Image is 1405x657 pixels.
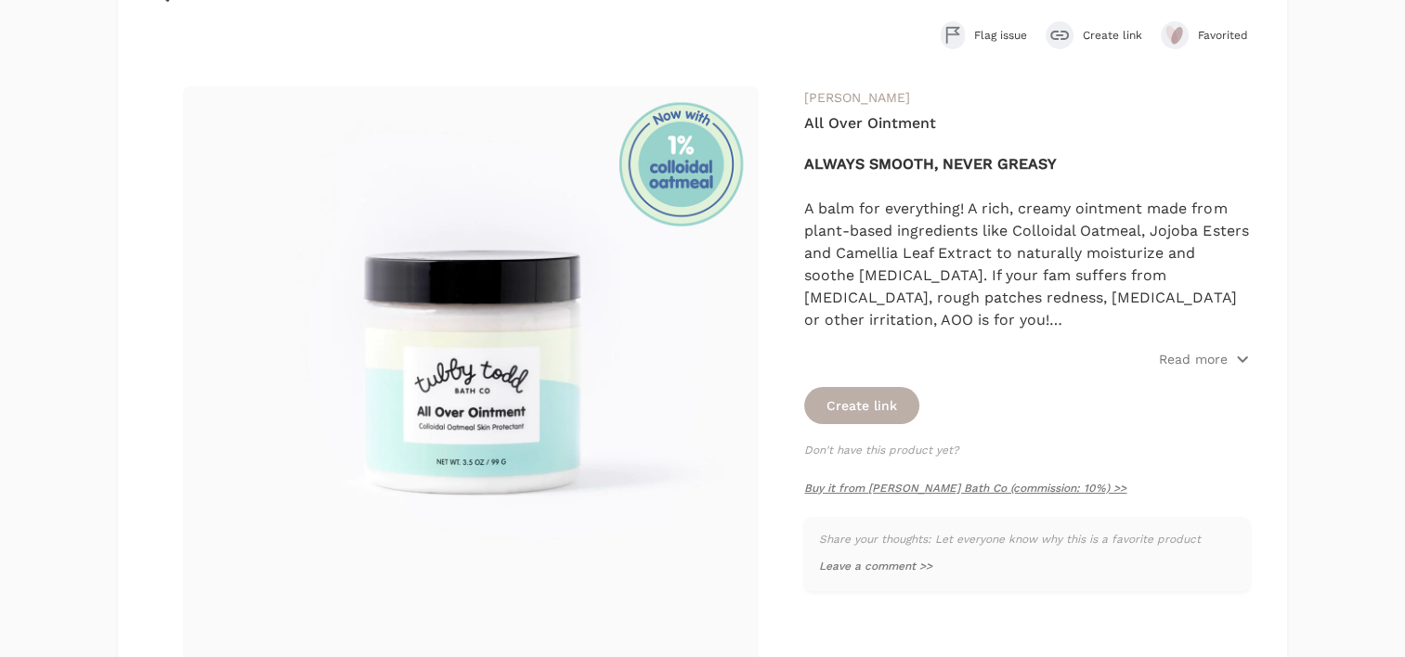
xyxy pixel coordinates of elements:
[819,560,932,573] span: Leave a comment >>
[819,559,932,573] button: Leave a comment >>
[804,198,1249,331] div: A balm for everything! A rich, creamy ointment made from plant-based ingredients like Colloidal O...
[1159,350,1250,368] button: Read more
[1159,350,1228,368] p: Read more
[1161,21,1250,49] button: Favorited
[804,90,910,105] a: [PERSON_NAME]
[804,155,1057,173] strong: ALWAYS SMOOTH, NEVER GREASY
[1198,28,1250,43] span: Favorited
[1083,28,1142,43] span: Create link
[804,482,1126,495] a: Buy it from [PERSON_NAME] Bath Co (commission: 10%) >>
[804,443,1249,457] p: Don't have this product yet?
[1046,21,1142,49] button: Create link
[804,112,1249,135] h4: All Over Ointment
[804,387,919,424] button: Create link
[819,532,1234,547] p: Share your thoughts: Let everyone know why this is a favorite product
[974,28,1027,43] span: Flag issue
[941,21,1027,49] button: Flag issue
